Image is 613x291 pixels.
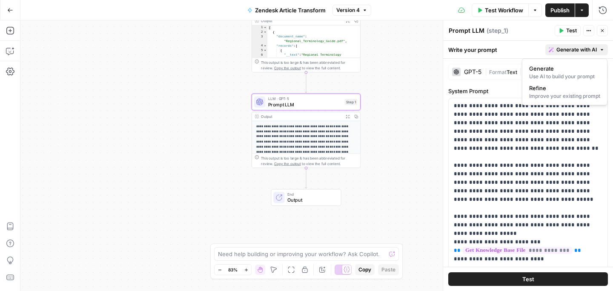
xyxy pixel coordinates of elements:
button: Publish [545,3,575,17]
span: Test [522,275,534,283]
button: Copy [355,264,375,275]
span: Generate with AI [556,46,597,54]
span: Refine [529,84,597,92]
div: 1 [252,26,267,30]
span: Test [566,27,577,34]
button: Zendesk Article Transform [242,3,331,17]
span: LLM · GPT-5 [268,96,342,102]
span: Publish [550,6,570,14]
div: This output is too large & has been abbreviated for review. to view the full content. [261,155,357,166]
span: Copy the output [274,66,301,70]
button: Test [448,272,608,286]
span: Toggle code folding, rows 2 through 9 [263,30,267,34]
span: | [485,67,489,76]
div: Generate with AI [522,59,607,106]
button: Generate with AI [545,44,608,55]
div: 5 [252,48,267,53]
div: EndOutput [252,189,361,206]
span: Copy [358,266,371,274]
button: Paste [378,264,399,275]
div: Use AI to build your prompt [529,73,600,80]
div: Improve your existing prompt [529,92,600,100]
div: Output [261,18,341,23]
button: Test Workflow [472,3,528,17]
span: Toggle code folding, rows 5 through 7 [263,48,267,53]
label: System Prompt [448,87,608,95]
span: Paste [381,266,395,274]
span: Output [287,197,335,204]
textarea: Prompt LLM [449,26,484,35]
span: Prompt LLM [268,101,342,108]
span: 83% [228,266,238,273]
span: Format [489,69,507,75]
div: 2 [252,30,267,34]
span: Copy the output [274,161,301,165]
span: Toggle code folding, rows 4 through 8 [263,43,267,48]
span: Text [507,69,517,75]
span: ( step_1 ) [487,26,508,35]
div: Write your prompt [443,41,613,58]
span: Test Workflow [485,6,523,14]
div: 3 [252,34,267,43]
div: Output [261,114,341,119]
div: GPT-5 [464,69,481,75]
div: 4 [252,43,267,48]
span: End [287,191,335,197]
g: Edge from step_2 to step_1 [305,72,307,93]
span: Generate [529,64,597,73]
span: Zendesk Article Transform [255,6,326,14]
button: Test [555,25,581,36]
span: | [517,67,524,76]
div: This output is too large & has been abbreviated for review. to view the full content. [261,60,357,71]
div: Step 1 [345,99,358,105]
span: Version 4 [336,6,360,14]
button: Version 4 [332,5,371,16]
span: Toggle code folding, rows 1 through 10 [263,26,267,30]
g: Edge from step_1 to end [305,168,307,188]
